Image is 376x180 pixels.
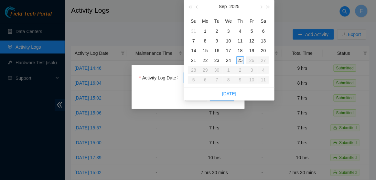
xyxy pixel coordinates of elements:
th: Fr [246,16,258,26]
td: 2025-09-01 [199,26,211,36]
th: Tu [211,16,223,26]
div: 17 [225,47,232,54]
td: 2025-09-02 [211,26,223,36]
td: 2025-09-12 [246,36,258,46]
div: 25 [236,56,244,64]
div: 16 [213,47,221,54]
div: 31 [190,27,198,35]
div: 21 [190,56,198,64]
div: 8 [201,37,209,45]
td: 2025-09-20 [258,46,269,55]
div: 14 [190,47,198,54]
th: Sa [258,16,269,26]
td: 2025-09-25 [234,55,246,65]
td: 2025-08-31 [188,26,199,36]
div: 10 [225,37,232,45]
div: 4 [236,27,244,35]
td: 2025-09-19 [246,46,258,55]
div: 18 [236,47,244,54]
div: 3 [225,27,232,35]
div: 24 [225,56,232,64]
td: 2025-09-15 [199,46,211,55]
div: 20 [260,47,267,54]
td: 2025-09-22 [199,55,211,65]
td: 2025-09-09 [211,36,223,46]
td: 2025-09-14 [188,46,199,55]
td: 2025-09-17 [223,46,234,55]
td: 2025-09-04 [234,26,246,36]
div: 11 [236,37,244,45]
td: 2025-09-16 [211,46,223,55]
div: 12 [248,37,256,45]
div: 9 [213,37,221,45]
th: Th [234,16,246,26]
th: Mo [199,16,211,26]
td: 2025-09-10 [223,36,234,46]
div: 2 [213,27,221,35]
td: 2025-09-13 [258,36,269,46]
th: Su [188,16,199,26]
td: 2025-09-23 [211,55,223,65]
div: 7 [190,37,198,45]
div: 13 [260,37,267,45]
div: 1 [201,27,209,35]
div: 19 [248,47,256,54]
td: 2025-09-05 [246,26,258,36]
td: 2025-09-08 [199,36,211,46]
td: 2025-09-21 [188,55,199,65]
td: 2025-09-03 [223,26,234,36]
td: 2025-09-18 [234,46,246,55]
div: 15 [201,47,209,54]
div: 6 [260,27,267,35]
td: 2025-09-06 [258,26,269,36]
label: Activity Log Date [139,73,181,83]
td: 2025-09-07 [188,36,199,46]
a: [DATE] [222,91,236,96]
td: 2025-09-24 [223,55,234,65]
th: We [223,16,234,26]
td: 2025-09-11 [234,36,246,46]
div: 22 [201,56,209,64]
div: 23 [213,56,221,64]
div: 5 [248,27,256,35]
